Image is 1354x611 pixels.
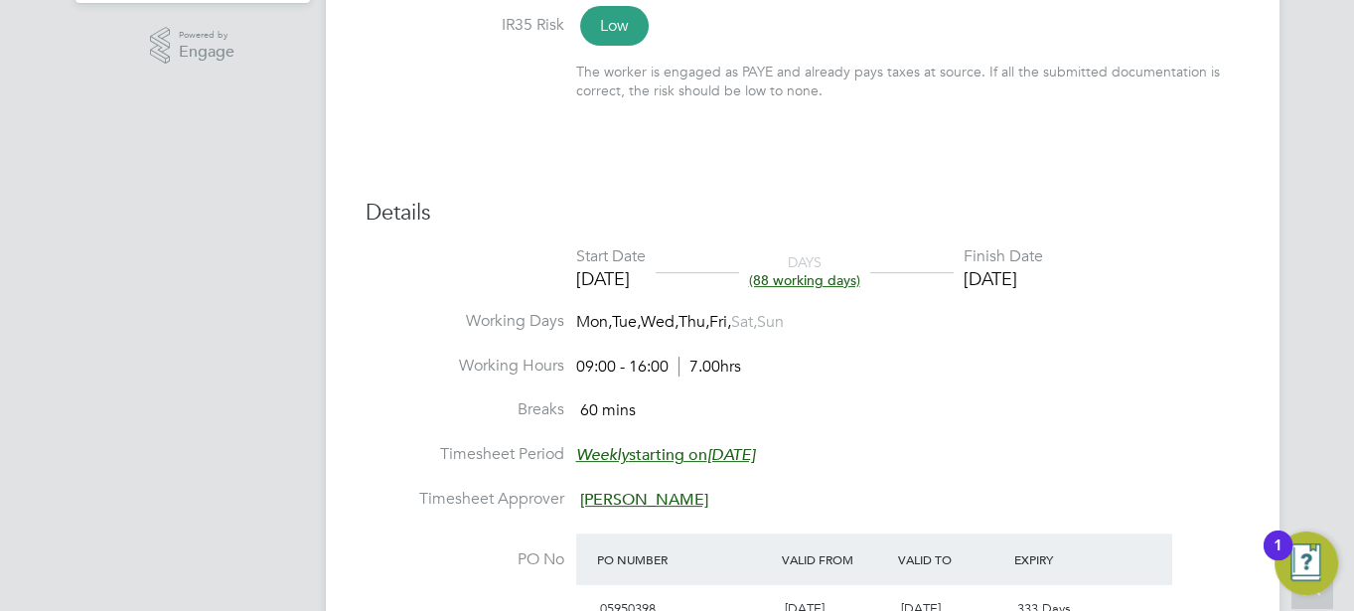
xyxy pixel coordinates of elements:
label: Breaks [366,399,564,420]
label: Timesheet Period [366,444,564,465]
div: PO Number [592,541,778,577]
div: The worker is engaged as PAYE and already pays taxes at source. If all the submitted documentatio... [576,63,1240,98]
div: [DATE] [576,267,646,290]
span: Sun [757,312,784,332]
span: [PERSON_NAME] [580,490,708,510]
div: Expiry [1009,541,1126,577]
em: Weekly [576,445,629,465]
span: Low [580,6,649,46]
span: Mon, [576,312,612,332]
span: Powered by [179,27,234,44]
label: IR35 Risk [366,15,564,36]
div: Valid To [893,541,1009,577]
em: [DATE] [707,445,755,465]
span: Engage [179,44,234,61]
div: [DATE] [964,267,1043,290]
div: DAYS [739,253,870,289]
span: 60 mins [580,401,636,421]
label: Working Days [366,311,564,332]
div: Finish Date [964,246,1043,267]
div: Start Date [576,246,646,267]
label: Timesheet Approver [366,489,564,510]
span: (88 working days) [749,271,860,289]
span: Wed, [641,312,678,332]
h3: Details [366,199,1240,228]
div: 09:00 - 16:00 [576,357,741,378]
span: Sat, [731,312,757,332]
div: 1 [1274,545,1282,571]
span: starting on [576,445,755,465]
button: Open Resource Center, 1 new notification [1275,532,1338,595]
a: Powered byEngage [150,27,234,65]
span: Tue, [612,312,641,332]
div: Valid From [777,541,893,577]
label: Working Hours [366,356,564,377]
span: Fri, [709,312,731,332]
span: 7.00hrs [678,357,741,377]
span: Thu, [678,312,709,332]
label: PO No [366,549,564,570]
